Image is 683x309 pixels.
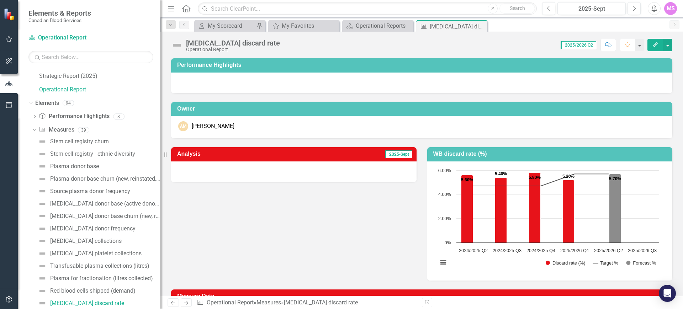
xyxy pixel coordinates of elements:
[36,136,109,147] a: Stem cell registry churn
[78,127,89,133] div: 39
[562,174,575,179] text: 5.20%
[492,248,521,253] text: 2024/2025 Q3
[626,260,656,266] button: Show Forecast %
[50,300,124,307] div: [MEDICAL_DATA] discard rate
[557,2,626,15] button: 2025-Sept
[39,126,74,134] a: Measures
[177,62,669,68] h3: Performance Highlights
[594,248,623,253] text: 2025/2026 Q2
[35,99,59,107] a: Elements
[198,2,537,15] input: Search ClearPoint...
[50,176,160,182] div: Plasma donor base churn (new, reinstated, lapsed)
[510,5,525,11] span: Search
[38,175,47,183] img: Not Defined
[664,2,677,15] button: MS
[659,285,676,302] div: Open Intercom Messenger
[28,17,91,23] small: Canadian Blood Services
[529,172,540,243] path: 2024/2025 Q4, 5.8. Discard rate (%).
[36,211,160,222] a: [MEDICAL_DATA] donor base churn (new, reinstated, lapsed)
[438,192,451,197] text: 4.00%
[38,212,47,220] img: Not Defined
[28,9,91,17] span: Elements & Reports
[438,257,448,267] button: View chart menu, Chart
[50,201,160,207] div: [MEDICAL_DATA] donor base (active donors)
[434,167,663,273] svg: Interactive chart
[609,174,621,243] path: 2025/2026 Q2, 5.7. Forecast %.
[28,34,117,42] a: Operational Report
[196,21,255,30] a: My Scorecard
[36,186,130,197] a: Source plasma donor frequency
[171,39,182,51] img: Not Defined
[256,299,281,306] a: Measures
[38,299,47,308] img: Not Defined
[38,199,47,208] img: Not Defined
[50,263,149,269] div: Transfusable plasma collections (litres)
[433,151,669,157] h3: WB discard rate (%)
[444,240,451,245] text: 0%
[282,21,338,30] div: My Favorites
[178,121,188,131] div: AM
[430,22,486,31] div: [MEDICAL_DATA] discard rate
[36,285,136,297] a: Red blood cells shipped (demand)
[36,273,153,284] a: Plasma for fractionation (litres collected)
[609,176,621,181] text: 5.70%
[438,216,451,221] text: 2.00%
[63,100,74,106] div: 94
[50,250,142,257] div: [MEDICAL_DATA] platelet collections
[461,170,642,243] g: Discard rate (%), series 1 of 3. Bar series with 6 bars.
[186,39,280,47] div: [MEDICAL_DATA] discard rate
[207,299,254,306] a: Operational Report
[38,262,47,270] img: Not Defined
[459,248,487,253] text: 2024/2025 Q2
[4,8,16,20] img: ClearPoint Strategy
[284,299,358,306] div: [MEDICAL_DATA] discard rate
[186,47,280,52] div: Operational Report
[36,198,160,209] a: [MEDICAL_DATA] donor base (active donors)
[560,248,589,253] text: 2025/2026 Q1
[50,288,136,294] div: Red blood cells shipped (demand)
[438,168,451,173] text: 6.00%
[113,113,125,119] div: 8
[495,171,507,176] text: 5.40%
[36,148,135,160] a: Stem cell registry - ethnic diversity
[38,237,47,245] img: Not Defined
[38,249,47,258] img: Not Defined
[39,72,160,80] a: Strategic Report (2025)
[529,175,541,180] text: 5.80%
[38,187,47,196] img: Not Defined
[499,4,535,14] button: Search
[36,223,136,234] a: [MEDICAL_DATA] donor frequency
[177,151,284,157] h3: Analysis
[38,150,47,158] img: Not Defined
[526,248,555,253] text: 2024/2025 Q4
[39,86,160,94] a: Operational Report
[434,167,666,273] div: Chart. Highcharts interactive chart.
[38,274,47,283] img: Not Defined
[560,5,623,13] div: 2025-Sept
[385,150,412,158] span: 2025-Sept
[50,225,136,232] div: [MEDICAL_DATA] donor frequency
[50,138,109,145] div: Stem cell registry churn
[50,163,99,170] div: Plasma donor base
[36,260,149,272] a: Transfusable plasma collections (litres)
[208,21,255,30] div: My Scorecard
[50,275,153,282] div: Plasma for fractionation (litres collected)
[50,151,135,157] div: Stem cell registry - ethnic diversity
[192,122,234,130] div: [PERSON_NAME]
[177,106,669,112] h3: Owner
[344,21,412,30] a: Operational Reports
[39,112,109,121] a: Performance Highlights
[196,299,416,307] div: » »
[50,238,122,244] div: [MEDICAL_DATA] collections
[461,177,473,182] text: 5.60%
[546,260,586,266] button: Show Discard rate (%)
[562,180,574,243] path: 2025/2026 Q1, 5.2. Discard rate (%).
[36,248,142,259] a: [MEDICAL_DATA] platelet collections
[593,260,618,266] button: Show Target %
[50,188,130,195] div: Source plasma donor frequency
[28,51,153,63] input: Search Below...
[38,162,47,171] img: Not Defined
[38,287,47,295] img: Not Defined
[356,21,412,30] div: Operational Reports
